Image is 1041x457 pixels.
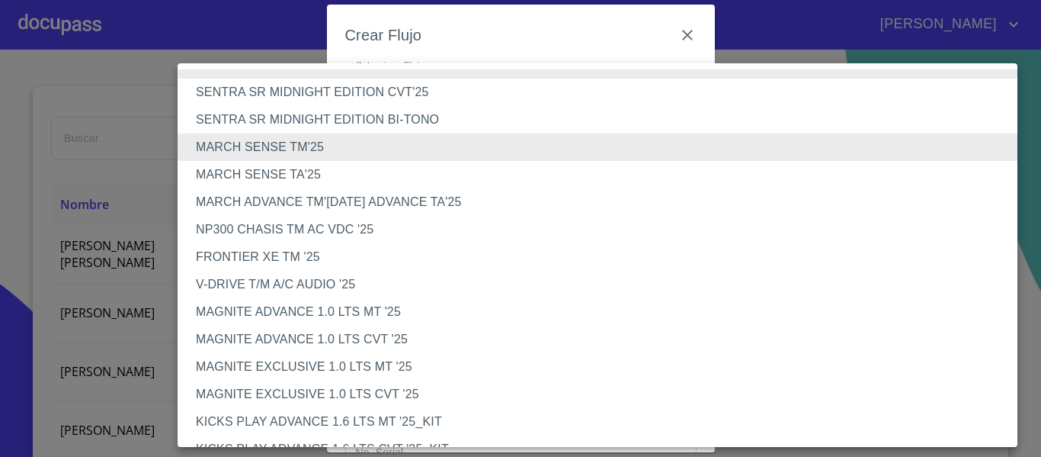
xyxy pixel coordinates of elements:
li: NP300 CHASIS TM AC VDC '25 [178,216,1029,243]
li: SENTRA SR MIDNIGHT EDITION BI-TONO [178,106,1029,134]
li: SENTRA SR MIDNIGHT EDITION CVT'25 [178,79,1029,106]
li: MARCH ADVANCE TM'[DATE] ADVANCE TA'25 [178,188,1029,216]
li: FRONTIER XE TM '25 [178,243,1029,271]
li: MAGNITE EXCLUSIVE 1.0 LTS MT '25 [178,353,1029,381]
li: MARCH SENSE TM'25 [178,134,1029,161]
li: MAGNITE ADVANCE 1.0 LTS MT '25 [178,298,1029,326]
li: MAGNITE ADVANCE 1.0 LTS CVT '25 [178,326,1029,353]
li: KICKS PLAY ADVANCE 1.6 LTS MT '25_KIT [178,408,1029,436]
li: MAGNITE EXCLUSIVE 1.0 LTS CVT '25 [178,381,1029,408]
li: MARCH SENSE TA'25 [178,161,1029,188]
li: V-DRIVE T/M A/C AUDIO '25 [178,271,1029,298]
